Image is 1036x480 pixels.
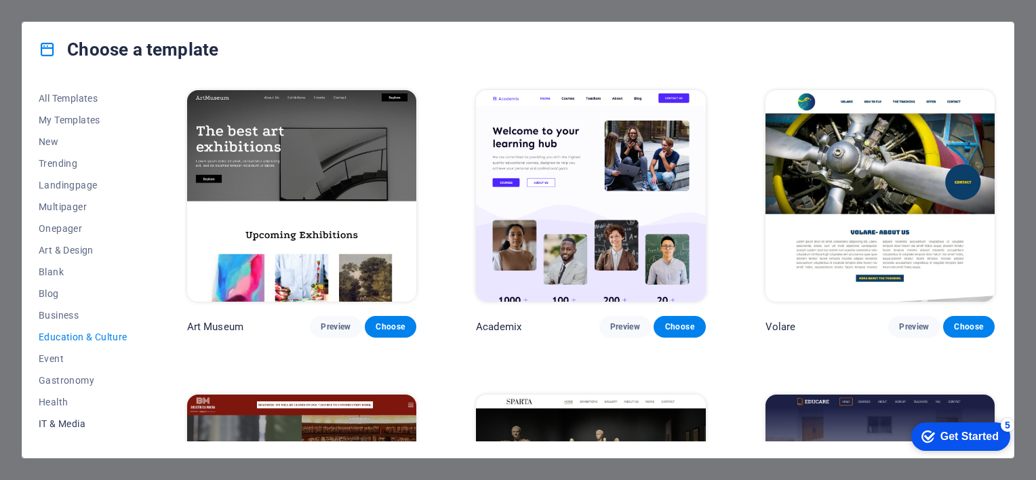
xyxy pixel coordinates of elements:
[39,218,127,239] button: Onepager
[943,316,995,338] button: Choose
[39,201,127,212] span: Multipager
[365,316,416,338] button: Choose
[39,391,127,413] button: Health
[39,283,127,304] button: Blog
[40,15,98,27] div: Get Started
[39,375,127,386] span: Gastronomy
[39,310,127,321] span: Business
[954,321,984,332] span: Choose
[39,440,127,451] span: Legal & Finance
[39,115,127,125] span: My Templates
[599,316,651,338] button: Preview
[39,266,127,277] span: Blank
[39,348,127,369] button: Event
[888,316,940,338] button: Preview
[39,87,127,109] button: All Templates
[899,321,929,332] span: Preview
[39,245,127,256] span: Art & Design
[39,435,127,456] button: Legal & Finance
[11,7,110,35] div: Get Started 5 items remaining, 0% complete
[39,136,127,147] span: New
[610,321,640,332] span: Preview
[39,39,218,60] h4: Choose a template
[39,288,127,299] span: Blog
[664,321,694,332] span: Choose
[321,321,351,332] span: Preview
[654,316,705,338] button: Choose
[39,158,127,169] span: Trending
[310,316,361,338] button: Preview
[476,90,705,302] img: Academix
[39,196,127,218] button: Multipager
[39,418,127,429] span: IT & Media
[39,239,127,261] button: Art & Design
[476,320,521,334] p: Academix
[187,90,416,302] img: Art Museum
[376,321,405,332] span: Choose
[187,320,243,334] p: Art Museum
[100,3,114,16] div: 5
[39,261,127,283] button: Blank
[39,304,127,326] button: Business
[39,109,127,131] button: My Templates
[765,320,796,334] p: Volare
[39,369,127,391] button: Gastronomy
[39,223,127,234] span: Onepager
[39,131,127,153] button: New
[39,397,127,407] span: Health
[39,332,127,342] span: Education & Culture
[39,353,127,364] span: Event
[39,153,127,174] button: Trending
[39,180,127,191] span: Landingpage
[765,90,995,302] img: Volare
[39,174,127,196] button: Landingpage
[39,413,127,435] button: IT & Media
[39,326,127,348] button: Education & Culture
[39,93,127,104] span: All Templates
